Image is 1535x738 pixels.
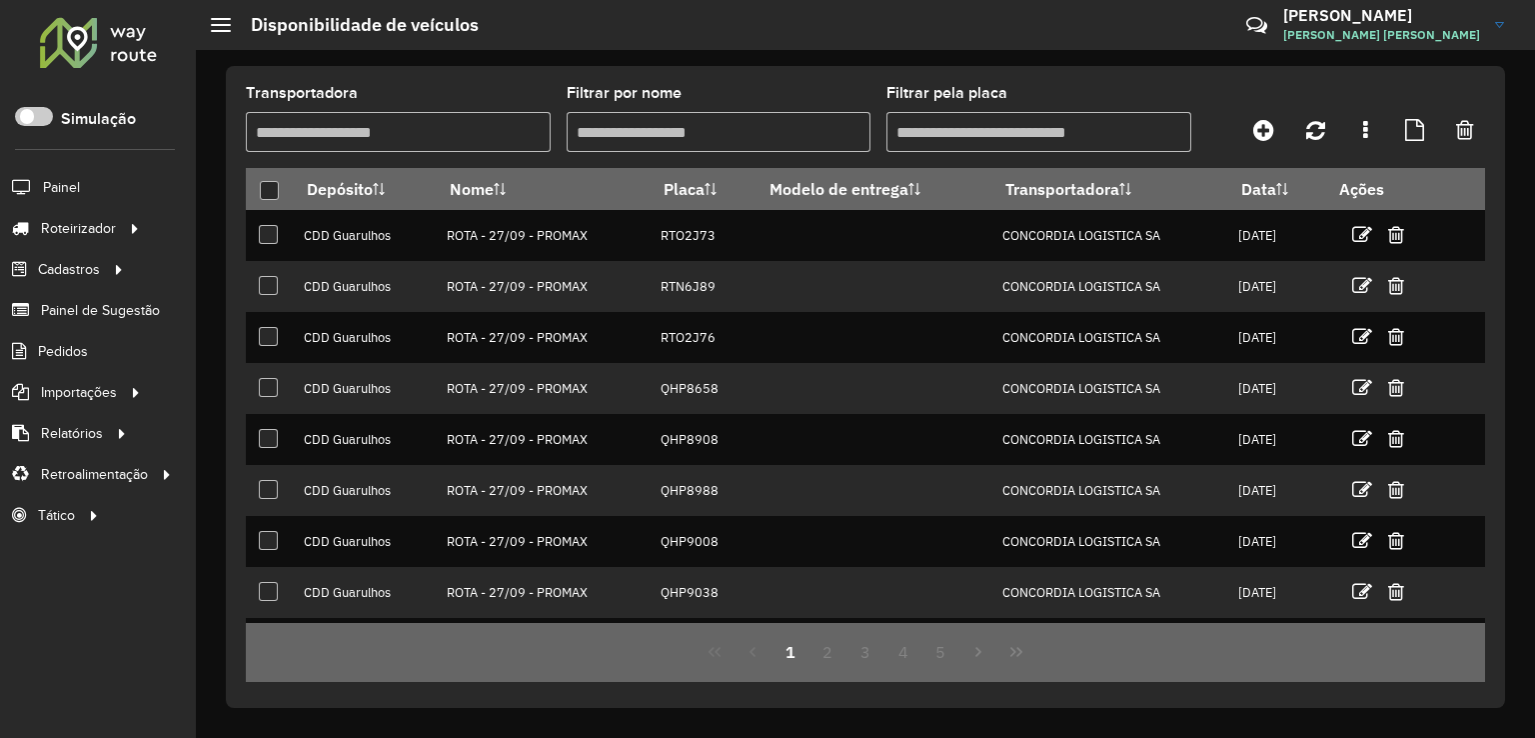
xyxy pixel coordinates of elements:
[293,465,436,516] td: CDD Guarulhos
[991,414,1227,465] td: CONCORDIA LOGISTICA SA
[293,567,436,618] td: CDD Guarulhos
[959,633,997,671] button: Next Page
[650,261,756,312] td: RTN6J89
[436,363,650,414] td: ROTA - 27/09 - PROMAX
[43,177,80,198] span: Painel
[293,210,436,261] td: CDD Guarulhos
[650,414,756,465] td: QHP8908
[650,363,756,414] td: QHP8658
[1388,221,1404,248] a: Excluir
[246,81,358,105] label: Transportadora
[756,168,991,210] th: Modelo de entrega
[1227,516,1325,567] td: [DATE]
[1227,210,1325,261] td: [DATE]
[38,259,100,280] span: Cadastros
[991,312,1227,363] td: CONCORDIA LOGISTICA SA
[293,261,436,312] td: CDD Guarulhos
[1388,374,1404,401] a: Excluir
[1352,476,1372,503] a: Editar
[436,618,650,669] td: ROTA - 27/09 - PROMAX
[991,168,1227,210] th: Transportadora
[650,312,756,363] td: RTO2J76
[293,312,436,363] td: CDD Guarulhos
[1388,425,1404,452] a: Excluir
[61,107,136,131] label: Simulação
[1227,312,1325,363] td: [DATE]
[846,633,884,671] button: 3
[1227,363,1325,414] td: [DATE]
[41,218,116,239] span: Roteirizador
[41,382,117,403] span: Importações
[1388,323,1404,350] a: Excluir
[1227,567,1325,618] td: [DATE]
[567,81,682,105] label: Filtrar por nome
[1352,272,1372,299] a: Editar
[293,618,436,669] td: CDD Guarulhos
[650,168,756,210] th: Placa
[991,516,1227,567] td: CONCORDIA LOGISTICA SA
[650,618,756,669] td: QHP9088
[650,567,756,618] td: QHP9038
[1388,476,1404,503] a: Excluir
[38,341,88,362] span: Pedidos
[991,261,1227,312] td: CONCORDIA LOGISTICA SA
[1388,578,1404,605] a: Excluir
[922,633,960,671] button: 5
[436,312,650,363] td: ROTA - 27/09 - PROMAX
[436,465,650,516] td: ROTA - 27/09 - PROMAX
[1352,425,1372,452] a: Editar
[884,633,922,671] button: 4
[1326,168,1446,210] th: Ações
[41,423,103,444] span: Relatórios
[1352,527,1372,554] a: Editar
[436,168,650,210] th: Nome
[1227,465,1325,516] td: [DATE]
[1388,272,1404,299] a: Excluir
[436,261,650,312] td: ROTA - 27/09 - PROMAX
[886,81,1007,105] label: Filtrar pela placa
[1227,168,1325,210] th: Data
[650,516,756,567] td: QHP9008
[991,363,1227,414] td: CONCORDIA LOGISTICA SA
[436,414,650,465] td: ROTA - 27/09 - PROMAX
[991,465,1227,516] td: CONCORDIA LOGISTICA SA
[1352,221,1372,248] a: Editar
[293,363,436,414] td: CDD Guarulhos
[41,300,160,321] span: Painel de Sugestão
[1283,26,1480,44] span: [PERSON_NAME] [PERSON_NAME]
[997,633,1035,671] button: Last Page
[1227,414,1325,465] td: [DATE]
[771,633,809,671] button: 1
[231,14,479,36] h2: Disponibilidade de veículos
[1227,618,1325,669] td: [DATE]
[436,567,650,618] td: ROTA - 27/09 - PROMAX
[991,567,1227,618] td: CONCORDIA LOGISTICA SA
[293,516,436,567] td: CDD Guarulhos
[41,464,148,485] span: Retroalimentação
[1235,4,1278,47] a: Contato Rápido
[38,505,75,526] span: Tático
[650,210,756,261] td: RTO2J73
[1227,261,1325,312] td: [DATE]
[991,618,1227,669] td: CONCORDIA LOGISTICA SA
[1388,527,1404,554] a: Excluir
[436,210,650,261] td: ROTA - 27/09 - PROMAX
[436,516,650,567] td: ROTA - 27/09 - PROMAX
[293,414,436,465] td: CDD Guarulhos
[1283,6,1480,25] h3: [PERSON_NAME]
[1352,578,1372,605] a: Editar
[808,633,846,671] button: 2
[1352,323,1372,350] a: Editar
[293,168,436,210] th: Depósito
[650,465,756,516] td: QHP8988
[1352,374,1372,401] a: Editar
[991,210,1227,261] td: CONCORDIA LOGISTICA SA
